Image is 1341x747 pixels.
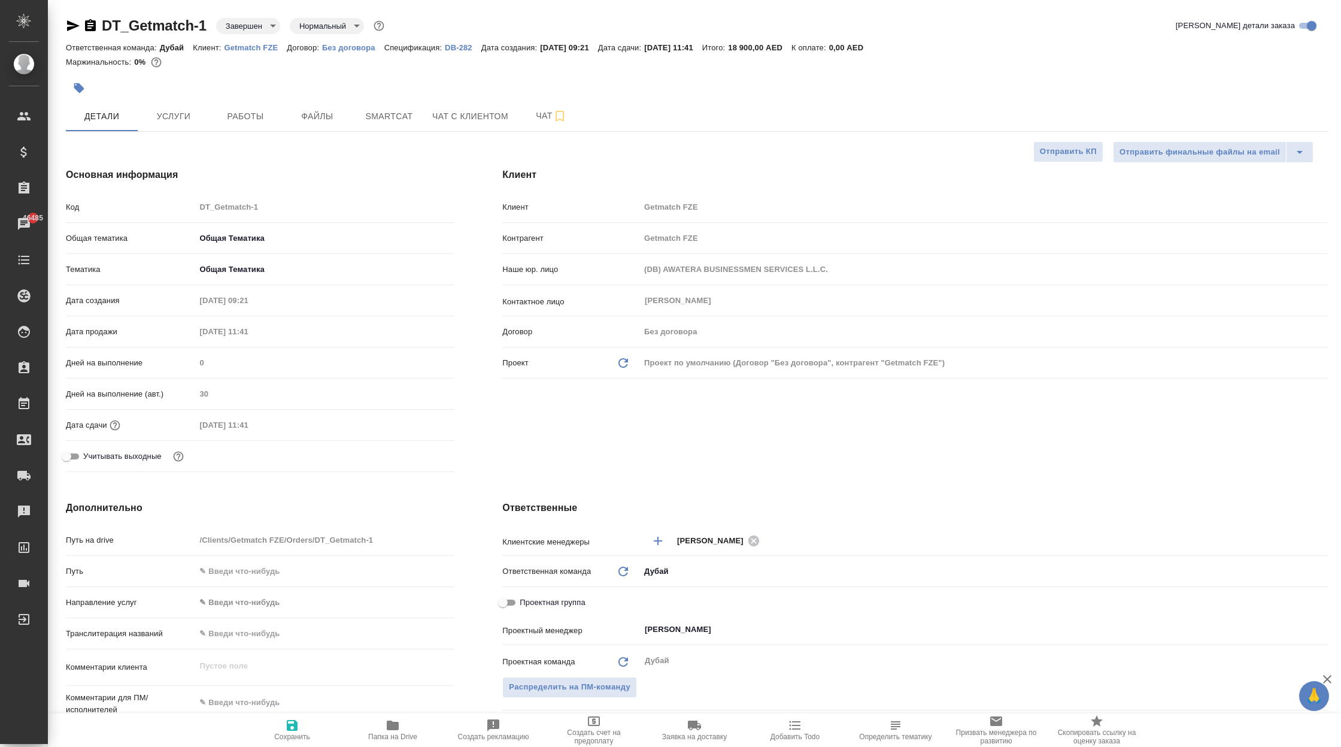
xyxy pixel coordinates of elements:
[342,713,443,747] button: Папка на Drive
[640,353,1328,373] div: Проект по умолчанию (Договор "Без договора", контрагент "Getmatch FZE")
[66,597,195,609] p: Направление услуг
[66,501,454,515] h4: Дополнительно
[16,212,50,224] span: 46485
[640,229,1328,247] input: Пустое поле
[770,733,820,741] span: Добавить Todo
[502,201,640,213] p: Клиент
[195,323,300,340] input: Пустое поле
[502,536,640,548] p: Клиентские менеджеры
[66,75,92,101] button: Добавить тэг
[502,565,591,577] p: Ответственная команда
[66,264,195,276] p: Тематика
[458,733,529,741] span: Создать рекламацию
[195,592,454,613] div: ✎ Введи что-нибудь
[640,198,1328,216] input: Пустое поле
[502,357,529,369] p: Проект
[66,19,80,33] button: Скопировать ссылку для ЯМессенджера
[677,533,763,548] div: [PERSON_NAME]
[66,232,195,244] p: Общая тематика
[859,733,932,741] span: Определить тематику
[322,43,384,52] p: Без договора
[289,109,346,124] span: Файлы
[1054,728,1140,745] span: Скопировать ссылку на оценку заказа
[66,565,195,577] p: Путь
[1176,20,1295,32] span: [PERSON_NAME] детали заказа
[598,43,644,52] p: Дата сдачи:
[195,416,300,434] input: Пустое поле
[73,109,131,124] span: Детали
[368,733,417,741] span: Папка на Drive
[195,292,300,309] input: Пустое поле
[502,625,640,637] p: Проектный менеджер
[66,357,195,369] p: Дней на выполнение
[66,326,195,338] p: Дата продажи
[217,109,274,124] span: Работы
[66,661,195,673] p: Комментарии клиента
[216,18,280,34] div: Завершен
[224,43,287,52] p: Getmatch FZE
[242,713,342,747] button: Сохранить
[224,42,287,52] a: Getmatch FZE
[728,43,791,52] p: 18 900,00 AED
[66,388,195,400] p: Дней на выполнение (авт.)
[66,201,195,213] p: Код
[199,597,440,609] div: ✎ Введи что-нибудь
[1321,540,1324,542] button: Open
[222,21,266,31] button: Завершен
[371,18,387,34] button: Доп статусы указывают на важность/срочность заказа
[195,259,454,280] div: Общая Тематика
[360,109,418,124] span: Smartcat
[195,531,454,549] input: Пустое поле
[640,261,1328,278] input: Пустое поле
[195,354,454,371] input: Пустое поле
[274,733,310,741] span: Сохранить
[520,597,585,609] span: Проектная группа
[1119,146,1280,159] span: Отправить финальные файлы на email
[287,43,322,52] p: Договор:
[644,527,672,555] button: Добавить менеджера
[66,58,134,66] p: Маржинальность:
[145,109,202,124] span: Услуги
[553,109,567,123] svg: Подписаться
[644,713,745,747] button: Заявка на доставку
[502,168,1328,182] h4: Клиент
[1321,628,1324,631] button: Open
[640,561,1328,582] div: Дубай
[544,713,644,747] button: Создать счет на предоплату
[1033,141,1103,162] button: Отправить КП
[540,43,598,52] p: [DATE] 09:21
[322,42,384,52] a: Без договора
[481,43,540,52] p: Дата создания:
[551,728,637,745] span: Создать счет на предоплату
[148,55,164,70] button: 18840.00 AED;
[432,109,508,124] span: Чат с клиентом
[502,264,640,276] p: Наше юр. лицо
[195,562,454,580] input: ✎ Введи что-нибудь
[195,385,454,403] input: Пустое поле
[953,728,1039,745] span: Призвать менеджера по развитию
[66,295,195,307] p: Дата создания
[677,535,751,547] span: [PERSON_NAME]
[509,681,630,694] span: Распределить на ПМ-команду
[134,58,148,66] p: 0%
[384,43,445,52] p: Спецификация:
[702,43,728,52] p: Итого:
[195,228,454,249] div: Общая Тематика
[502,677,637,698] button: Распределить на ПМ-команду
[296,21,350,31] button: Нормальный
[3,209,45,239] a: 46485
[502,326,640,338] p: Договор
[443,713,544,747] button: Создать рекламацию
[1113,141,1313,163] div: split button
[644,43,702,52] p: [DATE] 11:41
[523,108,580,123] span: Чат
[1304,684,1324,709] span: 🙏
[745,713,845,747] button: Добавить Todo
[1046,713,1147,747] button: Скопировать ссылку на оценку заказа
[193,43,224,52] p: Клиент:
[502,296,640,308] p: Контактное лицо
[102,17,207,34] a: DT_Getmatch-1
[66,419,107,431] p: Дата сдачи
[502,677,637,698] span: В заказе уже есть ответственный ПМ или ПМ группа
[83,450,162,462] span: Учитывать выходные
